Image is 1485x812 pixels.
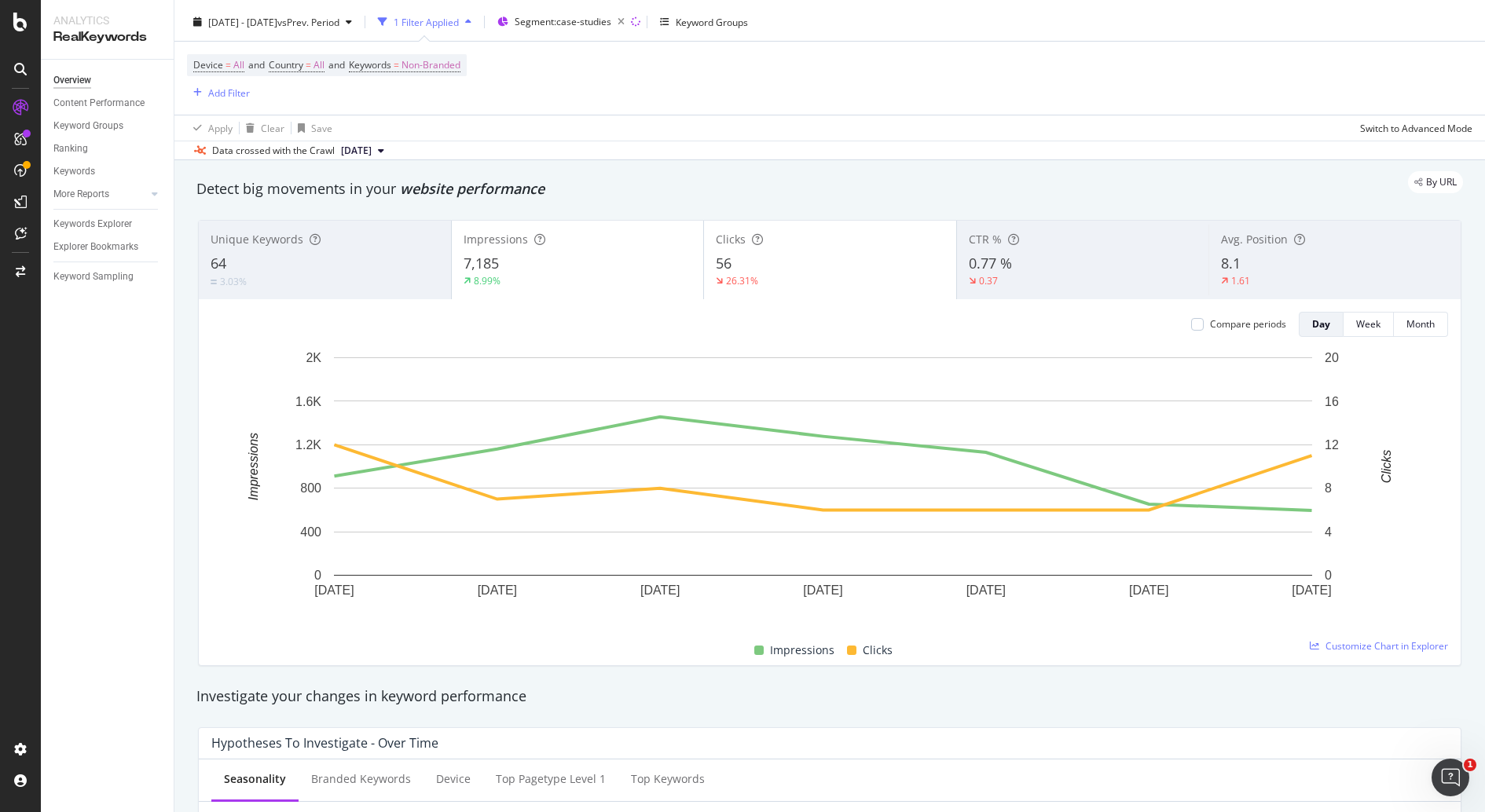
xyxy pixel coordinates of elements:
[211,280,217,284] img: Equal
[211,735,438,751] div: Hypotheses to Investigate - Over Time
[640,583,680,597] text: [DATE]
[436,771,471,787] div: Device
[1325,481,1332,495] text: 8
[211,254,226,272] span: 64
[676,16,748,29] div: Keyword Groups
[770,641,834,660] span: Impressions
[1408,171,1463,193] div: legacy label
[53,239,163,255] a: Explorer Bookmarks
[464,254,499,272] span: 7,185
[300,525,321,539] text: 400
[53,118,123,134] div: Keyword Groups
[803,583,842,597] text: [DATE]
[1310,639,1448,653] a: Customize Chart in Explorer
[311,122,332,135] div: Save
[1129,583,1168,597] text: [DATE]
[53,186,147,203] a: More Reports
[1325,639,1448,653] span: Customize Chart in Explorer
[208,122,233,135] div: Apply
[53,239,138,255] div: Explorer Bookmarks
[53,72,163,89] a: Overview
[261,122,284,135] div: Clear
[474,274,500,287] div: 8.99%
[53,95,163,112] a: Content Performance
[53,72,91,89] div: Overview
[1356,317,1380,331] div: Week
[295,394,321,408] text: 1.6K
[1231,274,1250,287] div: 1.61
[335,141,390,160] button: [DATE]
[212,144,335,158] div: Data crossed with the Crawl
[248,58,265,71] span: and
[726,274,758,287] div: 26.31%
[53,163,163,180] a: Keywords
[515,15,611,28] span: Segment: case-studies
[208,16,277,29] span: [DATE] - [DATE]
[277,16,339,29] span: vs Prev. Period
[306,351,321,364] text: 2K
[1221,232,1288,247] span: Avg. Position
[247,433,260,500] text: Impressions
[1325,351,1339,364] text: 20
[306,58,311,71] span: =
[491,9,631,35] button: Segment:case-studies
[311,771,411,787] div: Branded Keywords
[211,349,1434,623] svg: A chart.
[220,275,247,288] div: 3.03%
[269,58,303,71] span: Country
[53,216,163,232] a: Keywords Explorer
[654,9,754,35] button: Keyword Groups
[969,254,1012,272] span: 0.77 %
[1344,312,1394,337] button: Week
[1325,394,1339,408] text: 16
[300,481,321,495] text: 800
[328,58,345,71] span: and
[211,232,303,247] span: Unique Keywords
[496,771,606,787] div: Top pagetype Level 1
[1210,317,1286,331] div: Compare periods
[1292,583,1331,597] text: [DATE]
[187,83,250,102] button: Add Filter
[295,438,321,452] text: 1.2K
[349,58,391,71] span: Keywords
[1299,312,1344,337] button: Day
[863,641,893,660] span: Clicks
[716,254,731,272] span: 56
[53,13,161,28] div: Analytics
[394,58,399,71] span: =
[394,16,459,29] div: 1 Filter Applied
[53,269,163,285] a: Keyword Sampling
[341,144,372,158] span: 2025 Aug. 26th
[53,186,109,203] div: More Reports
[53,269,134,285] div: Keyword Sampling
[291,115,332,141] button: Save
[233,54,244,76] span: All
[1380,450,1393,484] text: Clicks
[979,274,998,287] div: 0.37
[53,141,163,157] a: Ranking
[631,771,705,787] div: Top Keywords
[313,54,324,76] span: All
[716,232,746,247] span: Clicks
[1325,569,1332,582] text: 0
[314,569,321,582] text: 0
[1394,312,1448,337] button: Month
[1354,115,1472,141] button: Switch to Advanced Mode
[372,9,478,35] button: 1 Filter Applied
[53,28,161,46] div: RealKeywords
[969,232,1002,247] span: CTR %
[1406,317,1435,331] div: Month
[401,54,460,76] span: Non-Branded
[53,118,163,134] a: Keyword Groups
[53,163,95,180] div: Keywords
[53,95,145,112] div: Content Performance
[187,9,358,35] button: [DATE] - [DATE]vsPrev. Period
[966,583,1006,597] text: [DATE]
[1312,317,1330,331] div: Day
[225,58,231,71] span: =
[53,216,132,232] div: Keywords Explorer
[224,771,286,787] div: Seasonality
[193,58,223,71] span: Device
[1325,525,1332,539] text: 4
